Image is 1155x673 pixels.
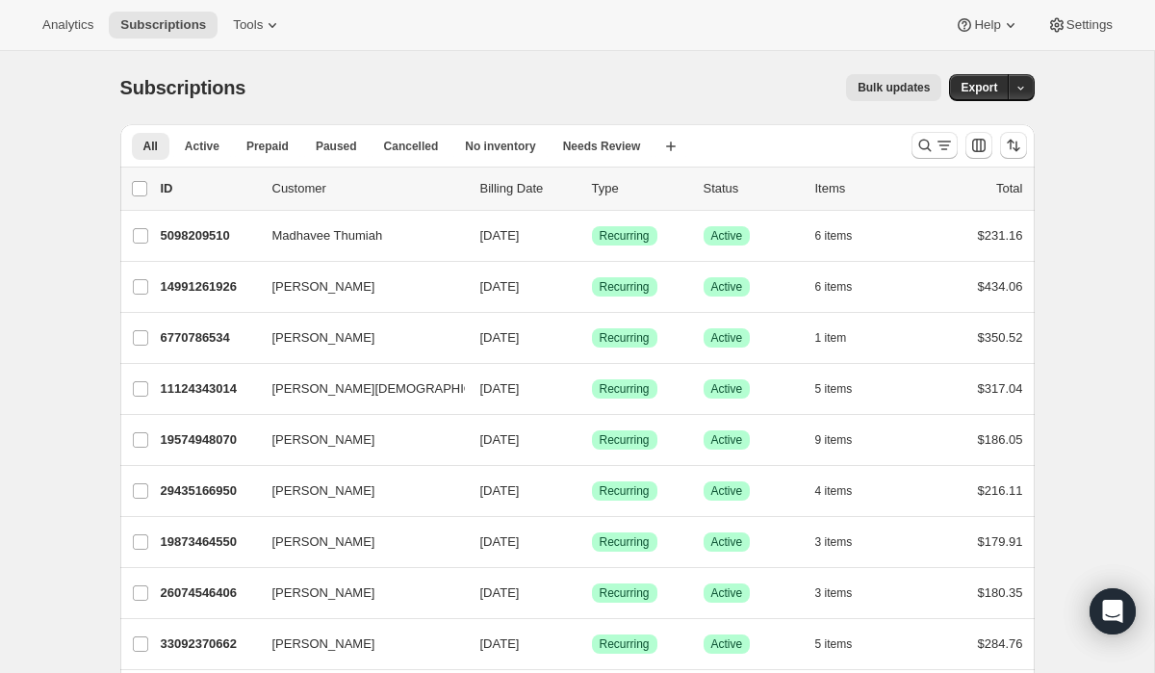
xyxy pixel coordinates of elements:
button: 3 items [815,580,874,607]
span: Recurring [600,432,650,448]
span: Recurring [600,585,650,601]
div: 29435166950[PERSON_NAME][DATE]SuccessRecurringSuccessActive4 items$216.11 [161,478,1023,505]
span: No inventory [465,139,535,154]
p: 19574948070 [161,430,257,450]
span: [PERSON_NAME] [272,430,375,450]
span: 3 items [815,534,853,550]
button: [PERSON_NAME] [261,476,453,506]
div: 5098209510Madhavee Thumiah[DATE]SuccessRecurringSuccessActive6 items$231.16 [161,222,1023,249]
span: 9 items [815,432,853,448]
button: Subscriptions [109,12,218,39]
span: [PERSON_NAME][DEMOGRAPHIC_DATA] [272,379,515,399]
span: 6 items [815,228,853,244]
span: Prepaid [246,139,289,154]
span: [DATE] [480,381,520,396]
span: Active [711,330,743,346]
span: $350.52 [978,330,1023,345]
span: Active [185,139,219,154]
button: 4 items [815,478,874,505]
div: 11124343014[PERSON_NAME][DEMOGRAPHIC_DATA][DATE]SuccessRecurringSuccessActive5 items$317.04 [161,375,1023,402]
span: [DATE] [480,585,520,600]
p: 11124343014 [161,379,257,399]
span: Export [961,80,997,95]
span: 1 item [815,330,847,346]
div: Open Intercom Messenger [1090,588,1136,634]
button: Export [949,74,1009,101]
span: Recurring [600,228,650,244]
span: [PERSON_NAME] [272,328,375,348]
span: All [143,139,158,154]
button: [PERSON_NAME] [261,578,453,608]
button: [PERSON_NAME] [261,323,453,353]
button: [PERSON_NAME] [261,425,453,455]
button: Settings [1036,12,1124,39]
span: $179.91 [978,534,1023,549]
div: 33092370662[PERSON_NAME][DATE]SuccessRecurringSuccessActive5 items$284.76 [161,631,1023,658]
button: 6 items [815,273,874,300]
p: 14991261926 [161,277,257,297]
span: Recurring [600,330,650,346]
span: $434.06 [978,279,1023,294]
p: ID [161,179,257,198]
span: 5 items [815,636,853,652]
span: Paused [316,139,357,154]
button: 6 items [815,222,874,249]
button: [PERSON_NAME][DEMOGRAPHIC_DATA] [261,374,453,404]
span: Cancelled [384,139,439,154]
span: Recurring [600,483,650,499]
span: $231.16 [978,228,1023,243]
span: Active [711,636,743,652]
span: Settings [1066,17,1113,33]
span: Active [711,585,743,601]
span: [DATE] [480,636,520,651]
p: Customer [272,179,465,198]
span: [PERSON_NAME] [272,532,375,552]
button: Madhavee Thumiah [261,220,453,251]
span: [DATE] [480,279,520,294]
button: Search and filter results [911,132,958,159]
span: Subscriptions [120,77,246,98]
button: Sort the results [1000,132,1027,159]
span: $216.11 [978,483,1023,498]
p: 33092370662 [161,634,257,654]
span: Recurring [600,381,650,397]
p: 19873464550 [161,532,257,552]
button: 9 items [815,427,874,453]
button: Help [943,12,1031,39]
span: Active [711,534,743,550]
span: Active [711,483,743,499]
span: [DATE] [480,432,520,447]
span: 5 items [815,381,853,397]
span: Active [711,381,743,397]
span: $180.35 [978,585,1023,600]
span: [PERSON_NAME] [272,634,375,654]
p: Total [996,179,1022,198]
span: Bulk updates [858,80,930,95]
span: 6 items [815,279,853,295]
button: Analytics [31,12,105,39]
button: Create new view [655,133,686,160]
span: Active [711,279,743,295]
div: IDCustomerBilling DateTypeStatusItemsTotal [161,179,1023,198]
p: Billing Date [480,179,577,198]
p: 26074546406 [161,583,257,603]
span: 4 items [815,483,853,499]
span: Subscriptions [120,17,206,33]
p: Status [704,179,800,198]
span: [DATE] [480,330,520,345]
span: Tools [233,17,263,33]
span: $186.05 [978,432,1023,447]
button: Bulk updates [846,74,941,101]
div: 6770786534[PERSON_NAME][DATE]SuccessRecurringSuccessActive1 item$350.52 [161,324,1023,351]
button: Tools [221,12,294,39]
div: 26074546406[PERSON_NAME][DATE]SuccessRecurringSuccessActive3 items$180.35 [161,580,1023,607]
button: [PERSON_NAME] [261,272,453,302]
span: Help [974,17,1000,33]
span: [DATE] [480,534,520,549]
button: 5 items [815,375,874,402]
p: 5098209510 [161,226,257,246]
span: Analytics [42,17,93,33]
span: [DATE] [480,483,520,498]
span: Madhavee Thumiah [272,226,383,246]
span: 3 items [815,585,853,601]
